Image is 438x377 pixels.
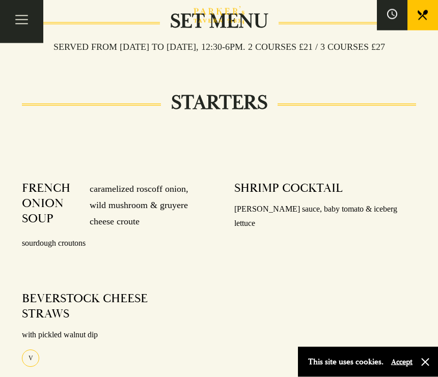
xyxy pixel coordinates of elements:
[420,357,430,367] button: Close and accept
[79,181,204,230] p: caramelized roscoff onion, wild mushroom & gruyere cheese croute
[22,237,204,251] p: sourdough croutons
[234,202,416,232] p: [PERSON_NAME] sauce, baby tomato & iceberg lettuce
[22,328,204,343] p: with pickled walnut dip
[22,181,79,230] h4: FRENCH ONION SOUP
[234,181,343,196] h4: SHRIMP COCKTAIL
[391,357,413,367] button: Accept
[308,355,384,369] p: This site uses cookies.
[22,292,194,322] h4: BEVERSTOCK CHEESE STRAWS
[160,10,279,34] h2: Set Menu
[22,350,39,367] div: V
[161,91,278,115] h2: STARTERS
[43,42,395,53] h3: Served from [DATE] to [DATE], 12:30-6pm. 2 COURSES £21 / 3 COURSES £27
